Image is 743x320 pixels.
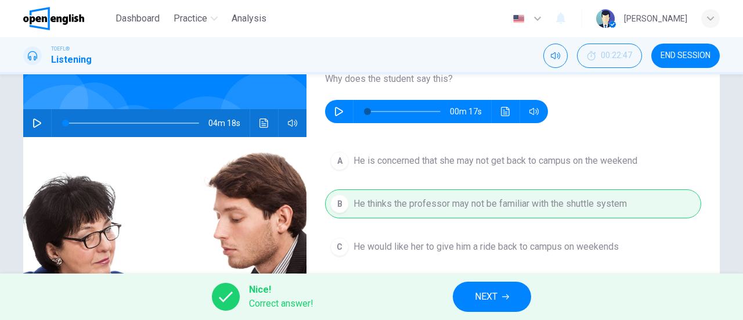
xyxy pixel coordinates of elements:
button: Practice [169,8,222,29]
span: TOEFL® [51,45,70,53]
span: 00:22:47 [601,51,632,60]
span: Why does the student say this? [325,72,701,86]
button: 00:22:47 [577,44,642,68]
span: Dashboard [116,12,160,26]
span: Analysis [232,12,266,26]
button: Click to see the audio transcription [255,109,273,137]
div: Hide [577,44,642,68]
button: Click to see the audio transcription [496,100,515,123]
button: Analysis [227,8,271,29]
span: 00m 17s [450,100,491,123]
button: NEXT [453,282,531,312]
span: Nice! [249,283,313,297]
span: END SESSION [661,51,710,60]
img: Profile picture [596,9,615,28]
h1: Listening [51,53,92,67]
button: END SESSION [651,44,720,68]
div: [PERSON_NAME] [624,12,687,26]
span: Correct answer! [249,297,313,311]
button: Dashboard [111,8,164,29]
img: en [511,15,526,23]
span: NEXT [475,289,497,305]
span: 04m 18s [208,109,250,137]
div: Mute [543,44,568,68]
a: OpenEnglish logo [23,7,111,30]
img: OpenEnglish logo [23,7,84,30]
span: Practice [174,12,207,26]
